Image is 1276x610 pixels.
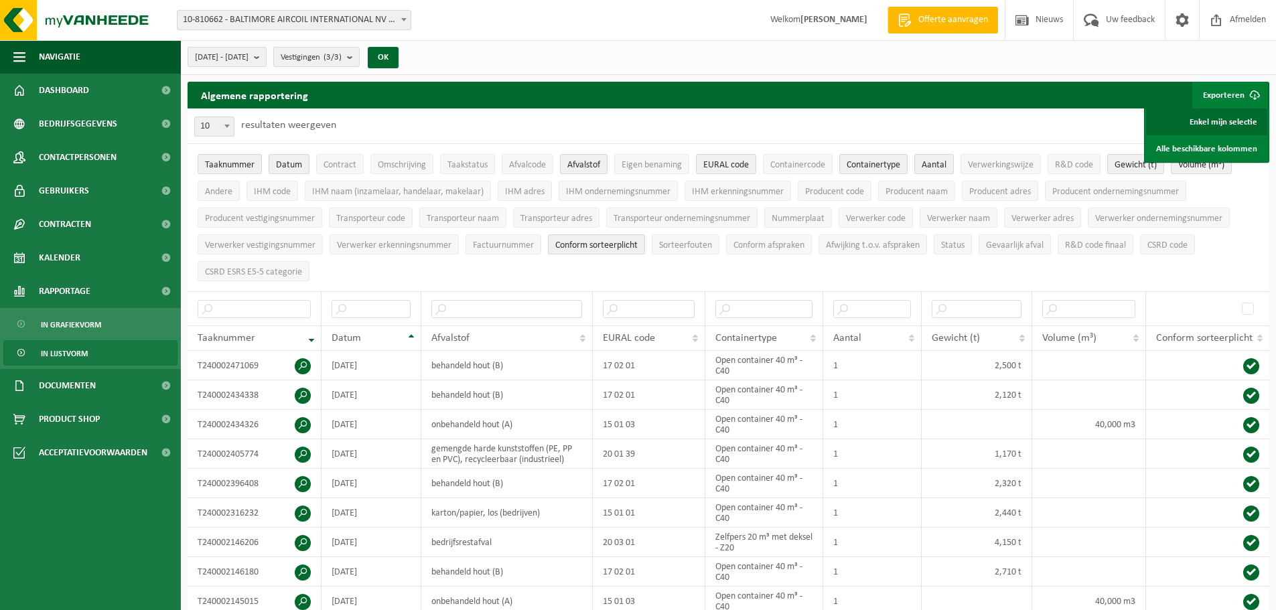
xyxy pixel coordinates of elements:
button: Verwerker adresVerwerker adres: Activate to sort [1004,208,1081,228]
span: EURAL code [603,333,655,344]
td: 20 01 39 [593,439,705,469]
span: Omschrijving [378,160,426,170]
td: karton/papier, los (bedrijven) [421,498,593,528]
h2: Algemene rapportering [188,82,322,108]
td: Open container 40 m³ - C40 [705,439,823,469]
span: Verwerkingswijze [968,160,1034,170]
button: Vestigingen(3/3) [273,47,360,67]
td: T240002396408 [188,469,322,498]
td: 17 02 01 [593,351,705,380]
span: Sorteerfouten [659,240,712,250]
button: AantalAantal: Activate to sort [914,154,954,174]
td: onbehandeld hout (A) [421,410,593,439]
button: OK [368,47,399,68]
button: AfvalcodeAfvalcode: Activate to sort [502,154,553,174]
span: Afvalcode [509,160,546,170]
span: Conform afspraken [733,240,804,250]
button: SorteerfoutenSorteerfouten: Activate to sort [652,234,719,254]
button: Volume (m³)Volume (m³): Activate to sort [1171,154,1232,174]
span: Afwijking t.o.v. afspraken [826,240,920,250]
td: 2,500 t [922,351,1032,380]
span: Gevaarlijk afval [986,240,1044,250]
button: VerwerkingswijzeVerwerkingswijze: Activate to sort [961,154,1041,174]
span: Producent vestigingsnummer [205,214,315,224]
button: Eigen benamingEigen benaming: Activate to sort [614,154,689,174]
button: NummerplaatNummerplaat: Activate to sort [764,208,832,228]
span: Offerte aanvragen [915,13,991,27]
td: 1 [823,410,922,439]
span: 10-810662 - BALTIMORE AIRCOIL INTERNATIONAL NV - HEIST-OP-DEN-BERG [178,11,411,29]
td: [DATE] [322,469,421,498]
span: Conform sorteerplicht [555,240,638,250]
td: [DATE] [322,380,421,410]
button: IHM codeIHM code: Activate to sort [246,181,298,201]
span: Documenten [39,369,96,402]
span: 10 [194,117,234,137]
td: behandeld hout (B) [421,380,593,410]
button: IHM naam (inzamelaar, handelaar, makelaar)IHM naam (inzamelaar, handelaar, makelaar): Activate to... [305,181,491,201]
button: IHM ondernemingsnummerIHM ondernemingsnummer: Activate to sort [559,181,678,201]
button: AfvalstofAfvalstof: Activate to sort [560,154,608,174]
button: FactuurnummerFactuurnummer: Activate to sort [466,234,541,254]
button: Verwerker codeVerwerker code: Activate to sort [839,208,913,228]
span: Containercode [770,160,825,170]
button: Conform afspraken : Activate to sort [726,234,812,254]
td: 2,440 t [922,498,1032,528]
button: CSRD ESRS E5-5 categorieCSRD ESRS E5-5 categorie: Activate to sort [198,261,309,281]
span: Bedrijfsgegevens [39,107,117,141]
a: Offerte aanvragen [888,7,998,33]
span: Transporteur adres [520,214,592,224]
button: Verwerker ondernemingsnummerVerwerker ondernemingsnummer: Activate to sort [1088,208,1230,228]
td: Open container 40 m³ - C40 [705,469,823,498]
button: Transporteur naamTransporteur naam: Activate to sort [419,208,506,228]
span: Andere [205,187,232,197]
span: Volume (m³) [1042,333,1096,344]
span: Status [941,240,965,250]
span: Afvalstof [567,160,600,170]
td: T240002146206 [188,528,322,557]
span: Datum [276,160,302,170]
button: Producent adresProducent adres: Activate to sort [962,181,1038,201]
span: Gebruikers [39,174,89,208]
button: Transporteur ondernemingsnummerTransporteur ondernemingsnummer : Activate to sort [606,208,758,228]
td: 2,120 t [922,380,1032,410]
td: Zelfpers 20 m³ met deksel - Z20 [705,528,823,557]
span: R&D code finaal [1065,240,1126,250]
td: Open container 40 m³ - C40 [705,498,823,528]
button: DatumDatum: Activate to sort [269,154,309,174]
td: [DATE] [322,410,421,439]
button: IHM erkenningsnummerIHM erkenningsnummer: Activate to sort [685,181,791,201]
button: Producent naamProducent naam: Activate to sort [878,181,955,201]
span: Product Shop [39,402,100,436]
span: Navigatie [39,40,80,74]
td: gemengde harde kunststoffen (PE, PP en PVC), recycleerbaar (industrieel) [421,439,593,469]
span: Gewicht (t) [1115,160,1157,170]
td: 4,150 t [922,528,1032,557]
span: Kalender [39,241,80,275]
td: behandeld hout (B) [421,469,593,498]
count: (3/3) [324,53,342,62]
span: IHM adres [505,187,545,197]
td: 1 [823,469,922,498]
a: Enkel mijn selectie [1146,108,1267,135]
span: In grafiekvorm [41,312,101,337]
td: bedrijfsrestafval [421,528,593,557]
td: 2,710 t [922,557,1032,587]
button: TaakstatusTaakstatus: Activate to sort [440,154,495,174]
span: In lijstvorm [41,341,88,366]
span: Aantal [922,160,946,170]
span: Aantal [833,333,861,344]
td: Open container 40 m³ - C40 [705,557,823,587]
span: Contactpersonen [39,141,117,174]
td: behandeld hout (B) [421,351,593,380]
span: Producent ondernemingsnummer [1052,187,1179,197]
td: T240002471069 [188,351,322,380]
td: [DATE] [322,439,421,469]
span: Containertype [847,160,900,170]
span: Dashboard [39,74,89,107]
button: ContainercodeContainercode: Activate to sort [763,154,833,174]
button: Producent ondernemingsnummerProducent ondernemingsnummer: Activate to sort [1045,181,1186,201]
button: Conform sorteerplicht : Activate to sort [548,234,645,254]
td: 40,000 m3 [1032,410,1146,439]
td: Open container 40 m³ - C40 [705,380,823,410]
